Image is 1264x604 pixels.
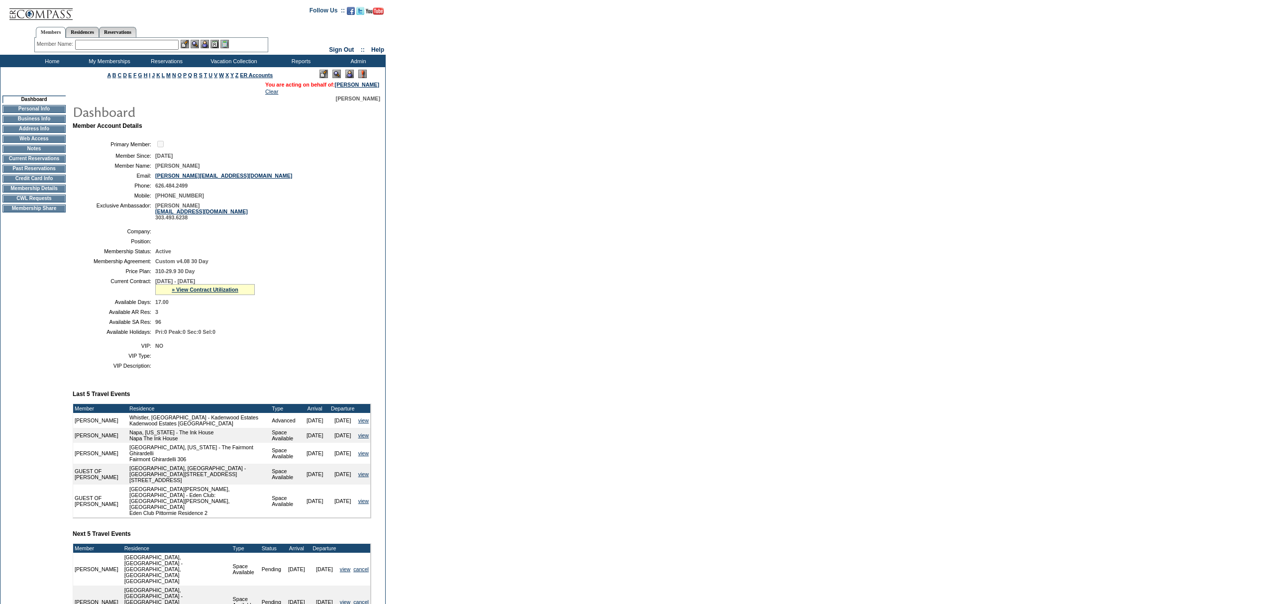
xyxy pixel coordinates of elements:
[2,155,66,163] td: Current Reservations
[201,40,209,48] img: Impersonate
[353,566,369,572] a: cancel
[73,428,128,443] td: [PERSON_NAME]
[301,443,329,464] td: [DATE]
[260,544,283,553] td: Status
[152,72,155,78] a: J
[230,72,234,78] a: Y
[329,413,357,428] td: [DATE]
[77,319,151,325] td: Available SA Res:
[155,343,163,349] span: NO
[329,46,354,53] a: Sign Out
[155,319,161,325] span: 96
[340,566,350,572] a: view
[155,258,209,264] span: Custom v4.08 30 Day
[329,464,357,485] td: [DATE]
[123,553,231,586] td: [GEOGRAPHIC_DATA], [GEOGRAPHIC_DATA] - [GEOGRAPHIC_DATA], [GEOGRAPHIC_DATA] [GEOGRAPHIC_DATA]
[155,299,169,305] span: 17.00
[358,450,369,456] a: view
[155,278,195,284] span: [DATE] - [DATE]
[73,544,120,553] td: Member
[73,553,120,586] td: [PERSON_NAME]
[172,287,238,293] a: » View Contract Utilization
[155,183,188,189] span: 626.484.2499
[329,485,357,517] td: [DATE]
[77,278,151,295] td: Current Contract:
[225,72,229,78] a: X
[155,208,248,214] a: [EMAIL_ADDRESS][DOMAIN_NAME]
[199,72,203,78] a: S
[220,40,229,48] img: b_calculator.gif
[301,485,329,517] td: [DATE]
[356,7,364,15] img: Follow us on Twitter
[128,443,270,464] td: [GEOGRAPHIC_DATA], [US_STATE] - The Fairmont Ghirardelli Fairmont Ghirardelli 306
[22,55,80,67] td: Home
[2,115,66,123] td: Business Info
[231,553,260,586] td: Space Available
[77,173,151,179] td: Email:
[270,404,301,413] td: Type
[311,553,338,586] td: [DATE]
[2,135,66,143] td: Web Access
[128,404,270,413] td: Residence
[123,544,231,553] td: Residence
[128,72,132,78] a: E
[204,72,208,78] a: T
[358,471,369,477] a: view
[270,485,301,517] td: Space Available
[209,72,212,78] a: U
[2,165,66,173] td: Past Reservations
[77,153,151,159] td: Member Since:
[301,404,329,413] td: Arrival
[128,428,270,443] td: Napa, [US_STATE] - The Ink House Napa The Ink House
[77,309,151,315] td: Available AR Res:
[358,417,369,423] a: view
[366,7,384,15] img: Subscribe to our YouTube Channel
[138,72,142,78] a: G
[162,72,165,78] a: L
[77,299,151,305] td: Available Days:
[319,70,328,78] img: Edit Mode
[2,204,66,212] td: Membership Share
[2,96,66,103] td: Dashboard
[99,27,136,37] a: Reservations
[73,413,128,428] td: [PERSON_NAME]
[328,55,386,67] td: Admin
[155,153,173,159] span: [DATE]
[77,139,151,149] td: Primary Member:
[73,443,128,464] td: [PERSON_NAME]
[336,96,380,101] span: [PERSON_NAME]
[77,248,151,254] td: Membership Status:
[77,258,151,264] td: Membership Agreement:
[155,268,195,274] span: 310-29.9 30 Day
[155,163,200,169] span: [PERSON_NAME]
[107,72,111,78] a: A
[73,464,128,485] td: GUEST OF [PERSON_NAME]
[2,105,66,113] td: Personal Info
[194,72,198,78] a: R
[240,72,273,78] a: ER Accounts
[358,70,367,78] img: Log Concern/Member Elevation
[2,145,66,153] td: Notes
[371,46,384,53] a: Help
[2,175,66,183] td: Credit Card Info
[347,10,355,16] a: Become our fan on Facebook
[183,72,187,78] a: P
[329,443,357,464] td: [DATE]
[270,413,301,428] td: Advanced
[149,72,150,78] a: I
[73,122,142,129] b: Member Account Details
[155,248,171,254] span: Active
[123,72,127,78] a: D
[77,202,151,220] td: Exclusive Ambassador:
[2,195,66,202] td: CWL Requests
[329,404,357,413] td: Departure
[72,101,271,121] img: pgTtlDashboard.gif
[2,125,66,133] td: Address Info
[77,193,151,199] td: Mobile:
[301,428,329,443] td: [DATE]
[36,27,66,38] a: Members
[181,40,189,48] img: b_edit.gif
[155,173,292,179] a: [PERSON_NAME][EMAIL_ADDRESS][DOMAIN_NAME]
[77,228,151,234] td: Company:
[2,185,66,193] td: Membership Details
